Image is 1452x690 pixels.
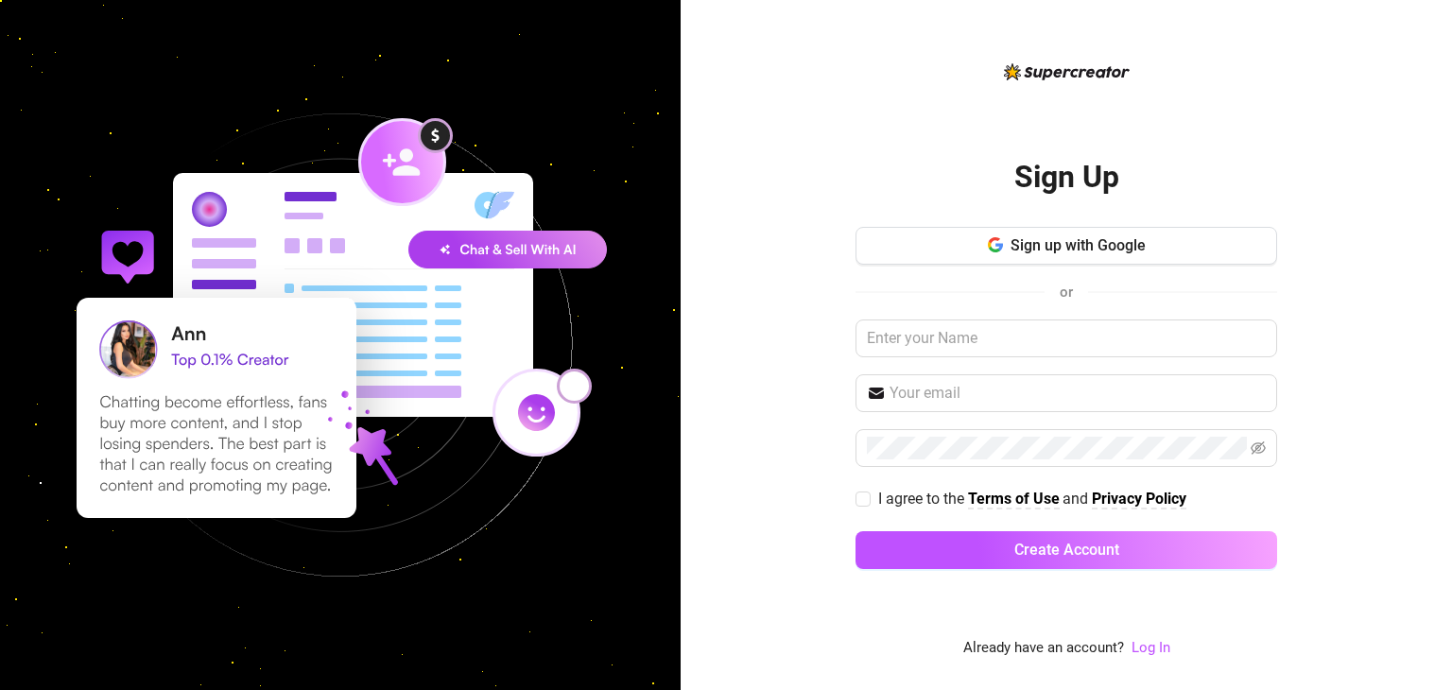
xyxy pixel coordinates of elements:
[1014,158,1119,197] h2: Sign Up
[1092,490,1186,509] a: Privacy Policy
[856,531,1277,569] button: Create Account
[1132,637,1170,660] a: Log In
[1011,236,1146,254] span: Sign up with Google
[878,490,968,508] span: I agree to the
[1004,63,1130,80] img: logo-BBDzfeDw.svg
[856,319,1277,357] input: Enter your Name
[963,637,1124,660] span: Already have an account?
[13,18,667,672] img: signup-background-D0MIrEPF.svg
[968,490,1060,509] a: Terms of Use
[1132,639,1170,656] a: Log In
[1014,541,1119,559] span: Create Account
[968,490,1060,508] strong: Terms of Use
[856,227,1277,265] button: Sign up with Google
[1063,490,1092,508] span: and
[890,382,1266,405] input: Your email
[1092,490,1186,508] strong: Privacy Policy
[1251,440,1266,456] span: eye-invisible
[1060,284,1073,301] span: or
